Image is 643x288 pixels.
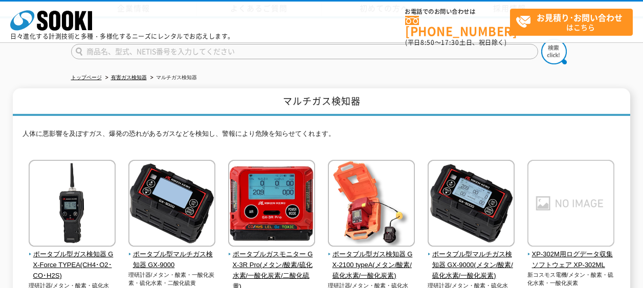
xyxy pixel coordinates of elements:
span: ポータブル型ガス検知器 GX-2100 typeA(メタン/酸素/硫化水素/一酸化炭素) [328,249,415,281]
a: ポータブル型マルチガス検知器 GX-9000 [128,239,216,270]
img: ポータブル型ガス検知器 GX-Force TYPEA(CH4･O2･CO･H2S) [29,160,116,249]
a: トップページ [71,75,102,80]
span: はこちら [516,9,632,35]
img: ポータブル型マルチガス検知器 GX-9000(メタン/酸素/硫化水素/一酸化炭素) [428,160,515,249]
img: XP-302M用ログデータ収集ソフトウェア XP-302ML [527,160,614,249]
img: ポータブル型マルチガス検知器 GX-9000 [128,160,215,249]
span: (平日 ～ 土日、祝日除く) [405,38,506,47]
a: ポータブル型マルチガス検知器 GX-9000(メタン/酸素/硫化水素/一酸化炭素) [428,239,515,281]
img: btn_search.png [541,39,567,64]
strong: お見積り･お問い合わせ [537,11,623,23]
li: マルチガス検知器 [148,73,197,83]
a: お見積り･お問い合わせはこちら [510,9,633,36]
span: ポータブル型ガス検知器 GX-Force TYPEA(CH4･O2･CO･H2S) [29,249,116,281]
p: 日々進化する計測技術と多種・多様化するニーズにレンタルでお応えします。 [10,33,234,39]
a: [PHONE_NUMBER] [405,16,510,37]
p: 理研計器/メタン・酸素・一酸化炭素・硫化水素・二酸化硫黄 [128,271,216,287]
p: 新コスモス電機/メタン・酸素・硫化水素・一酸化炭素 [527,271,615,287]
span: ポータブル型マルチガス検知器 GX-9000(メタン/酸素/硫化水素/一酸化炭素) [428,249,515,281]
img: ポータブル型ガス検知器 GX-2100 typeA(メタン/酸素/硫化水素/一酸化炭素) [328,160,415,249]
a: XP-302M用ログデータ収集ソフトウェア XP-302ML [527,239,615,270]
a: 有害ガス検知器 [111,75,147,80]
a: ポータブル型ガス検知器 GX-2100 typeA(メタン/酸素/硫化水素/一酸化炭素) [328,239,415,281]
img: ポータブルガスモニター GX-3R Pro(メタン/酸素/硫化水素/一酸化炭素/二酸化硫黄) [228,160,315,249]
span: XP-302M用ログデータ収集ソフトウェア XP-302ML [527,249,615,271]
p: 人体に悪影響を及ぼすガス、爆発の恐れがあるガスなどを検知し、警報により危険を知らせてくれます。 [23,129,621,145]
h1: マルチガス検知器 [13,88,630,116]
span: お電話でのお問い合わせは [405,9,510,15]
span: ポータブル型マルチガス検知器 GX-9000 [128,249,216,271]
span: 17:30 [441,38,459,47]
input: 商品名、型式、NETIS番号を入力してください [71,44,538,59]
a: ポータブル型ガス検知器 GX-Force TYPEA(CH4･O2･CO･H2S) [29,239,116,281]
span: 8:50 [420,38,435,47]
